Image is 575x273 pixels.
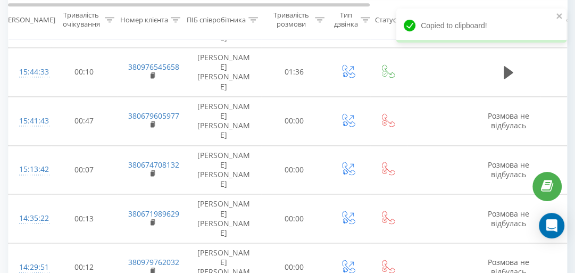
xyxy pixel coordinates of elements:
[488,111,529,130] span: Розмова не відбулась
[128,160,179,170] a: 380674708132
[187,48,261,97] td: [PERSON_NAME] [PERSON_NAME]
[187,15,246,24] div: ПІБ співробітника
[488,160,529,179] span: Розмова не відбулась
[261,96,328,145] td: 00:00
[334,11,358,29] div: Тип дзвінка
[51,145,118,194] td: 00:07
[261,194,328,243] td: 00:00
[488,209,529,228] span: Розмова не відбулась
[19,62,40,82] div: 15:44:33
[187,194,261,243] td: [PERSON_NAME] [PERSON_NAME]
[261,145,328,194] td: 00:00
[261,48,328,97] td: 01:36
[128,62,179,72] a: 380976545658
[128,257,179,267] a: 380979762032
[270,11,312,29] div: Тривалість розмови
[396,9,566,43] div: Copied to clipboard!
[51,194,118,243] td: 00:13
[128,209,179,219] a: 380671989629
[60,11,102,29] div: Тривалість очікування
[187,96,261,145] td: [PERSON_NAME] [PERSON_NAME]
[51,48,118,97] td: 00:10
[375,15,396,24] div: Статус
[2,15,55,24] div: [PERSON_NAME]
[19,208,40,229] div: 14:35:22
[19,159,40,180] div: 15:13:42
[19,111,40,131] div: 15:41:43
[51,96,118,145] td: 00:47
[128,111,179,121] a: 380679605977
[539,213,564,238] div: Open Intercom Messenger
[556,12,563,22] button: close
[187,145,261,194] td: [PERSON_NAME] [PERSON_NAME]
[120,15,168,24] div: Номер клієнта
